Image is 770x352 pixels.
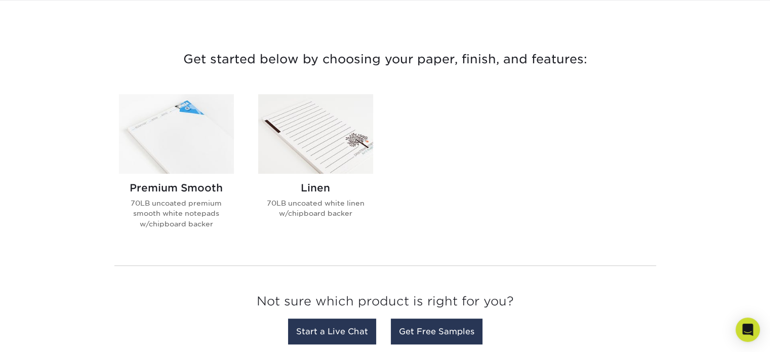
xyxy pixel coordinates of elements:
h3: Get started below by choosing your paper, finish, and features: [89,36,681,82]
a: Linen Notepads Linen 70LB uncoated white linen w/chipboard backer [258,94,373,245]
a: Start a Live Chat [288,319,376,344]
h2: Linen [258,182,373,194]
img: Linen Notepads [258,94,373,174]
h3: Not sure which product is right for you? [114,286,656,321]
h2: Premium Smooth [119,182,234,194]
p: 70LB uncoated white linen w/chipboard backer [258,198,373,219]
a: Get Free Samples [391,319,482,344]
div: Open Intercom Messenger [736,318,760,342]
a: Premium Smooth Notepads Premium Smooth 70LB uncoated premium smooth white notepads w/chipboard ba... [119,94,234,245]
img: Premium Smooth Notepads [119,94,234,174]
p: 70LB uncoated premium smooth white notepads w/chipboard backer [119,198,234,229]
